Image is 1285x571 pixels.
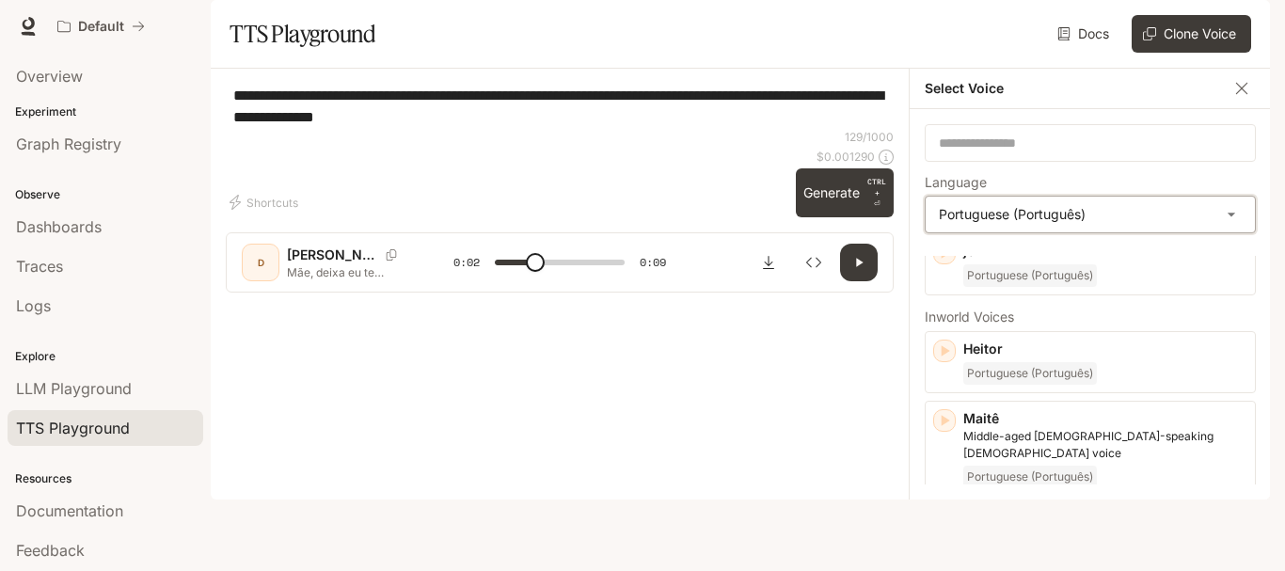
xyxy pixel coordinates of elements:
p: Default [78,19,124,35]
div: Portuguese (Português) [926,197,1255,232]
span: Portuguese (Português) [963,264,1097,287]
p: ⏎ [867,176,886,210]
button: All workspaces [49,8,153,45]
p: Middle-aged Portuguese-speaking female voice [963,428,1247,462]
button: Copy Voice ID [378,249,405,261]
p: CTRL + [867,176,886,198]
a: Docs [1054,15,1117,53]
h1: TTS Playground [230,15,375,53]
p: Mãe, deixa eu te perguntar bem direto: quantas vezes você pensou “eu não vou dar conta” e, mesmo ... [287,264,408,280]
p: $ 0.001290 [817,149,875,165]
button: Shortcuts [226,187,306,217]
p: Language [925,176,987,189]
p: Inworld Voices [925,310,1256,324]
div: D [246,247,276,278]
span: 0:02 [453,253,480,272]
span: Portuguese (Português) [963,362,1097,385]
button: Clone Voice [1132,15,1251,53]
span: Portuguese (Português) [963,466,1097,488]
button: Inspect [795,244,833,281]
p: Maitê [963,409,1247,428]
button: Download audio [750,244,787,281]
span: 0:09 [640,253,666,272]
p: 129 / 1000 [845,129,894,145]
p: Heitor [963,340,1247,358]
button: GenerateCTRL +⏎ [796,168,894,217]
p: [PERSON_NAME] [287,246,378,264]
